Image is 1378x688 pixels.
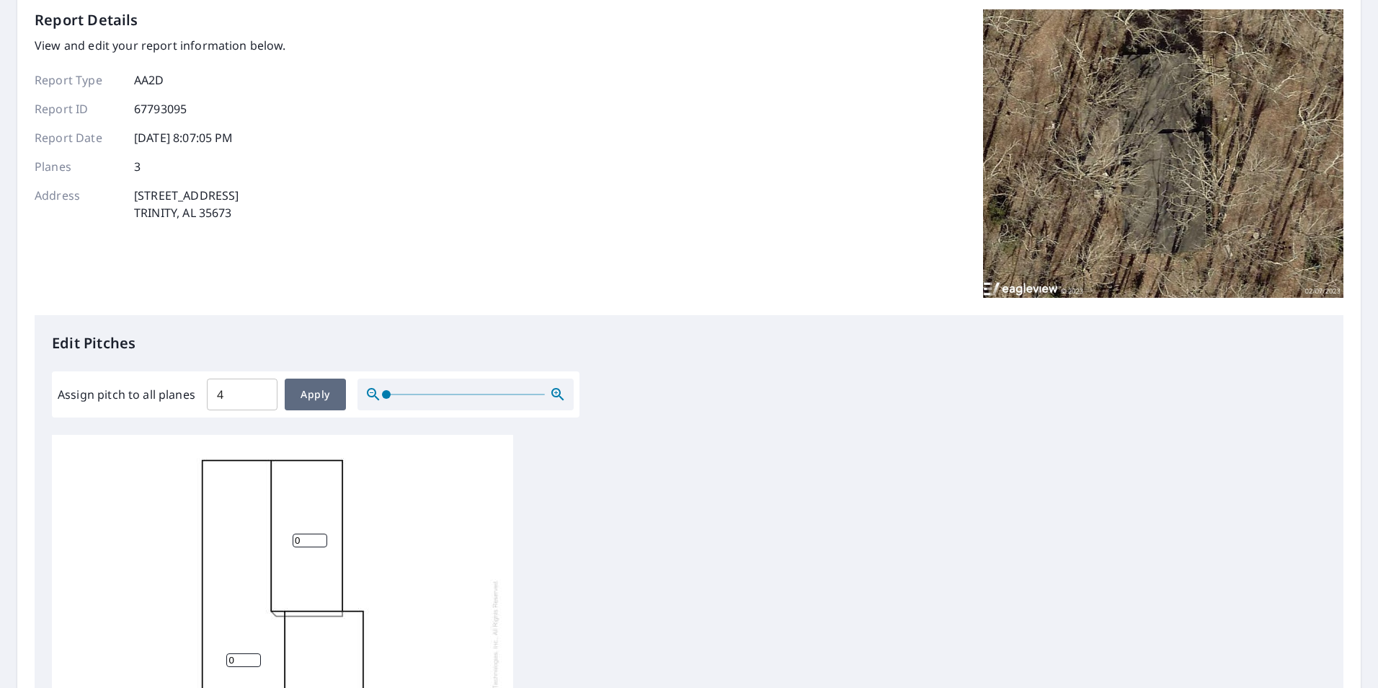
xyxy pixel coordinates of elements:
p: Report Type [35,71,121,89]
input: 00.0 [207,374,277,415]
button: Apply [285,379,346,410]
p: AA2D [134,71,164,89]
p: Report ID [35,100,121,118]
p: View and edit your report information below. [35,37,286,54]
label: Assign pitch to all planes [58,386,195,403]
p: Report Details [35,9,138,31]
span: Apply [296,386,334,404]
img: Top image [983,9,1343,298]
p: [DATE] 8:07:05 PM [134,129,234,146]
p: Edit Pitches [52,332,1326,354]
p: Address [35,187,121,221]
p: [STREET_ADDRESS] TRINITY, AL 35673 [134,187,239,221]
p: Planes [35,158,121,175]
p: 67793095 [134,100,187,118]
p: Report Date [35,129,121,146]
p: 3 [134,158,141,175]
